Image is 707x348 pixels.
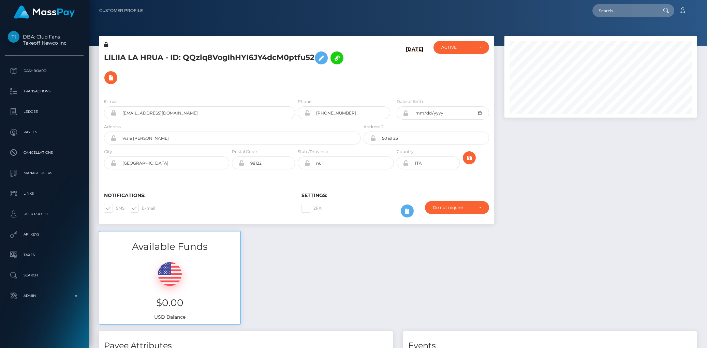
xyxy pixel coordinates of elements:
[104,149,112,155] label: City
[5,206,84,223] a: User Profile
[158,262,182,286] img: USD.png
[5,34,84,46] span: DBA: Club Fans Takeoff Newco Inc
[8,229,81,240] p: API Keys
[301,204,322,213] label: 2FA
[5,246,84,263] a: Taxes
[397,149,414,155] label: Country
[104,124,121,130] label: Address
[8,291,81,301] p: Admin
[5,103,84,120] a: Ledger
[104,99,117,105] label: E-mail
[433,205,473,210] div: Do not require
[232,149,257,155] label: Postal Code
[5,83,84,100] a: Transactions
[441,45,473,50] div: ACTIVE
[130,204,155,213] label: E-mail
[5,226,84,243] a: API Keys
[99,3,143,18] a: Customer Profile
[8,270,81,281] p: Search
[425,201,489,214] button: Do not require
[397,99,423,105] label: Date of Birth
[8,127,81,137] p: Payees
[301,193,489,198] h6: Settings:
[592,4,657,17] input: Search...
[5,165,84,182] a: Manage Users
[8,188,81,199] p: Links
[104,296,235,309] h3: $0.00
[5,185,84,202] a: Links
[5,144,84,161] a: Cancellations
[8,250,81,260] p: Taxes
[104,204,124,213] label: SMS
[5,287,84,304] a: Admin
[298,99,311,105] label: Phone
[8,107,81,117] p: Ledger
[433,41,489,54] button: ACTIVE
[364,124,384,130] label: Address 2
[8,86,81,96] p: Transactions
[8,168,81,178] p: Manage Users
[99,254,240,324] div: USD Balance
[5,124,84,141] a: Payees
[298,149,328,155] label: State/Province
[8,148,81,158] p: Cancellations
[104,48,357,88] h5: LILIIA LA HRUA - ID: QQzlq8VogIhHYI6JY4dcM0ptfu52
[104,193,291,198] h6: Notifications:
[5,62,84,79] a: Dashboard
[14,5,75,19] img: MassPay Logo
[99,240,240,253] h3: Available Funds
[8,66,81,76] p: Dashboard
[5,267,84,284] a: Search
[406,46,423,90] h6: [DATE]
[8,31,19,43] img: Takeoff Newco Inc
[8,209,81,219] p: User Profile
